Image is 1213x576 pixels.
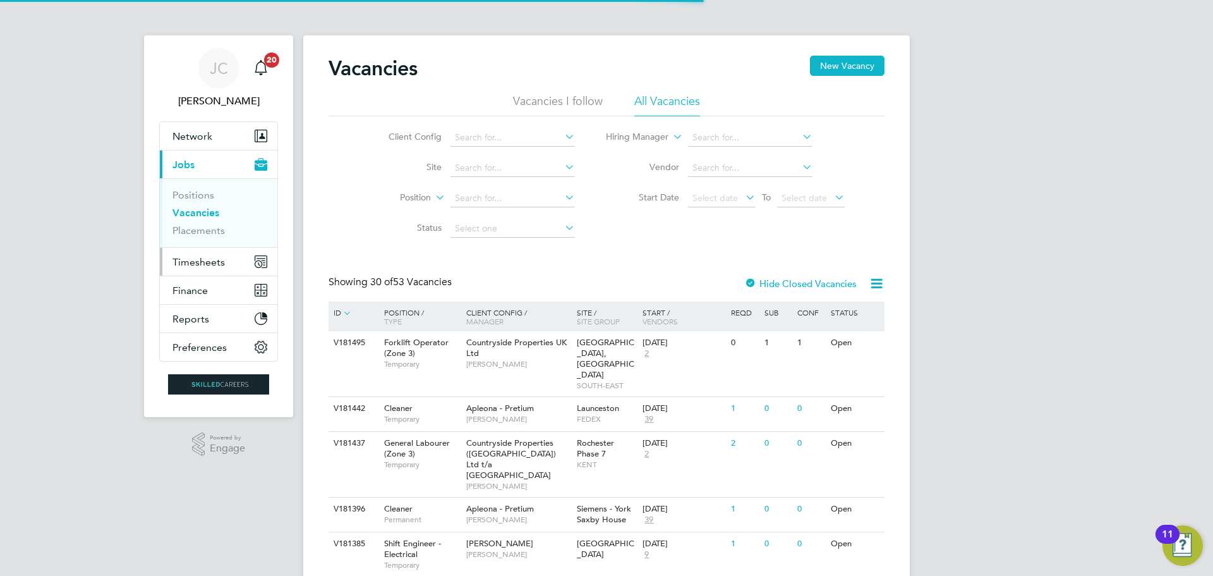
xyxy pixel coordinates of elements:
[574,302,640,332] div: Site /
[577,460,637,470] span: KENT
[463,302,574,332] div: Client Config /
[794,532,827,556] div: 0
[761,532,794,556] div: 0
[330,498,375,521] div: V181396
[172,207,219,219] a: Vacancies
[466,538,533,549] span: [PERSON_NAME]
[1162,534,1173,551] div: 11
[466,403,534,414] span: Apleona - Pretium
[450,190,575,207] input: Search for...
[744,278,857,290] label: Hide Closed Vacancies
[466,316,504,326] span: Manager
[450,220,575,238] input: Select one
[466,481,570,491] span: [PERSON_NAME]
[466,438,556,481] span: Countryside Properties ([GEOGRAPHIC_DATA]) Ltd t/a [GEOGRAPHIC_DATA]
[466,503,534,514] span: Apleona - Pretium
[758,189,775,205] span: To
[159,48,278,109] a: JC[PERSON_NAME]
[384,337,449,358] span: Forklift Operator (Zone 3)
[160,122,277,150] button: Network
[160,305,277,333] button: Reports
[643,338,725,348] div: [DATE]
[160,178,277,247] div: Jobs
[168,374,269,395] img: skilledcareers-logo-retina.png
[330,432,375,455] div: V181437
[172,130,212,142] span: Network
[577,316,620,326] span: Site Group
[1162,525,1203,566] button: Open Resource Center, 11 new notifications
[761,432,794,455] div: 0
[384,359,460,369] span: Temporary
[330,397,375,420] div: V181442
[384,414,460,424] span: Temporary
[728,302,761,323] div: Reqd
[828,532,883,556] div: Open
[172,224,225,236] a: Placements
[210,443,245,454] span: Engage
[172,159,195,171] span: Jobs
[577,438,614,459] span: Rochester Phase 7
[828,331,883,355] div: Open
[172,189,214,201] a: Positions
[688,159,812,177] input: Search for...
[384,460,460,470] span: Temporary
[643,539,725,549] div: [DATE]
[513,94,603,116] li: Vacancies I follow
[466,337,567,358] span: Countryside Properties UK Ltd
[160,333,277,361] button: Preferences
[248,48,274,89] a: 20
[794,498,827,521] div: 0
[761,302,794,323] div: Sub
[159,94,278,109] span: James Croom
[577,414,637,424] span: FEDEX
[577,381,637,391] span: SOUTH-EAST
[577,538,634,560] span: [GEOGRAPHIC_DATA]
[761,331,794,355] div: 1
[369,222,442,233] label: Status
[172,285,208,297] span: Finance
[466,549,570,560] span: [PERSON_NAME]
[172,341,227,353] span: Preferences
[794,432,827,455] div: 0
[264,52,279,68] span: 20
[794,331,827,355] div: 1
[643,449,651,460] span: 2
[370,276,452,288] span: 53 Vacancies
[369,161,442,173] label: Site
[728,331,761,355] div: 0
[160,276,277,304] button: Finance
[782,192,827,204] span: Select date
[330,532,375,556] div: V181385
[728,532,761,556] div: 1
[606,192,679,203] label: Start Date
[466,414,570,424] span: [PERSON_NAME]
[639,302,728,332] div: Start /
[794,302,827,323] div: Conf
[384,560,460,570] span: Temporary
[450,129,575,147] input: Search for...
[761,498,794,521] div: 0
[384,538,441,560] span: Shift Engineer - Electrical
[692,192,738,204] span: Select date
[643,403,725,414] div: [DATE]
[643,515,655,525] span: 39
[330,331,375,355] div: V181495
[210,60,228,77] span: JC
[370,276,393,288] span: 30 of
[358,192,431,204] label: Position
[329,56,418,81] h2: Vacancies
[794,397,827,420] div: 0
[160,150,277,178] button: Jobs
[643,348,651,359] span: 2
[330,302,375,324] div: ID
[384,515,460,525] span: Permanent
[329,276,454,289] div: Showing
[606,161,679,173] label: Vendor
[643,438,725,449] div: [DATE]
[466,359,570,369] span: [PERSON_NAME]
[643,414,655,425] span: 39
[192,432,246,457] a: Powered byEngage
[450,159,575,177] input: Search for...
[828,302,883,323] div: Status
[761,397,794,420] div: 0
